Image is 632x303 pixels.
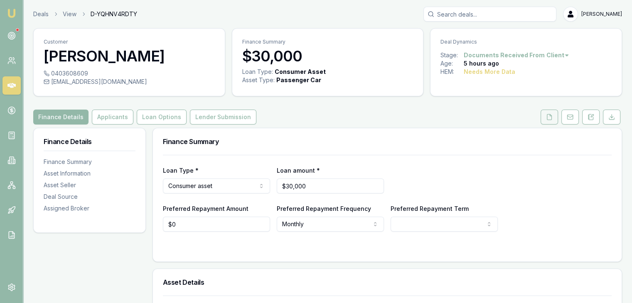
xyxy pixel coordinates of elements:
[581,11,622,17] span: [PERSON_NAME]
[44,138,135,145] h3: Finance Details
[137,110,187,125] button: Loan Options
[190,110,256,125] button: Lender Submission
[44,39,215,45] p: Customer
[44,169,135,178] div: Asset Information
[44,158,135,166] div: Finance Summary
[135,110,188,125] a: Loan Options
[464,59,499,68] div: 5 hours ago
[440,68,464,76] div: HEM:
[44,193,135,201] div: Deal Source
[44,69,215,78] div: 0403608609
[44,78,215,86] div: [EMAIL_ADDRESS][DOMAIN_NAME]
[163,138,612,145] h3: Finance Summary
[464,51,570,59] button: Documents Received From Client
[44,181,135,189] div: Asset Seller
[163,279,612,286] h3: Asset Details
[163,217,270,232] input: $
[391,205,469,212] label: Preferred Repayment Term
[440,51,464,59] div: Stage:
[440,39,612,45] p: Deal Dynamics
[33,10,49,18] a: Deals
[188,110,258,125] a: Lender Submission
[163,167,199,174] label: Loan Type *
[44,204,135,213] div: Assigned Broker
[163,205,248,212] label: Preferred Repayment Amount
[276,76,321,84] div: Passenger Car
[44,48,215,64] h3: [PERSON_NAME]
[423,7,556,22] input: Search deals
[440,59,464,68] div: Age:
[242,68,273,76] div: Loan Type:
[91,10,137,18] span: D-YQHNV4RDTY
[242,76,275,84] div: Asset Type :
[33,110,90,125] a: Finance Details
[277,178,384,193] input: $
[277,167,320,174] label: Loan amount *
[275,68,326,76] div: Consumer Asset
[242,48,413,64] h3: $30,000
[33,10,137,18] nav: breadcrumb
[33,110,89,125] button: Finance Details
[464,68,515,76] div: Needs More Data
[7,8,17,18] img: emu-icon-u.png
[277,205,371,212] label: Preferred Repayment Frequency
[63,10,76,18] a: View
[242,39,413,45] p: Finance Summary
[92,110,133,125] button: Applicants
[90,110,135,125] a: Applicants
